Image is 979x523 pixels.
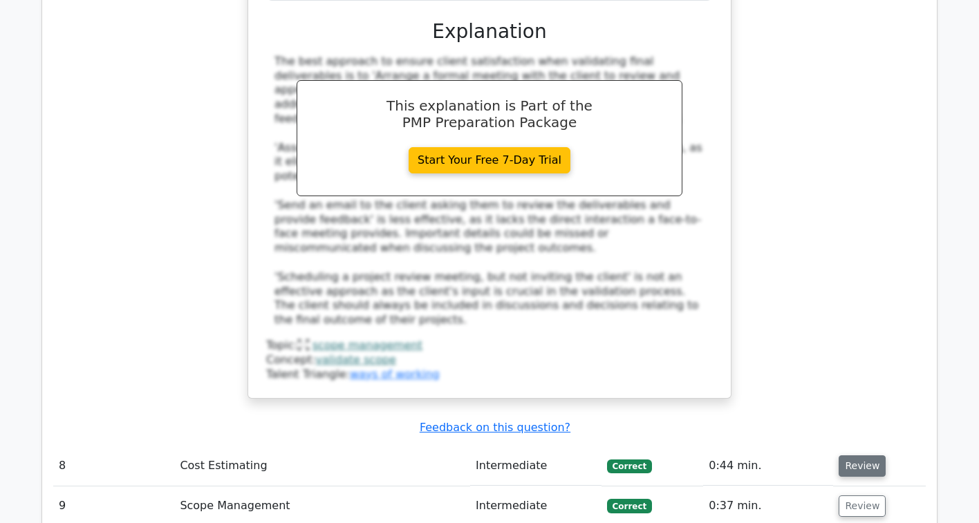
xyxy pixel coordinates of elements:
a: validate scope [316,353,396,366]
td: Intermediate [470,446,602,486]
div: Concept: [266,353,713,368]
h3: Explanation [274,20,705,44]
div: The best approach to ensure client satisfaction when validating final deliverables is to 'Arrange... [274,55,705,327]
td: 8 [53,446,174,486]
div: Talent Triangle: [266,339,713,381]
a: Start Your Free 7-Day Trial [409,147,570,173]
span: Correct [607,459,652,473]
button: Review [839,495,886,517]
a: Feedback on this question? [420,421,570,434]
a: scope management [313,339,422,352]
a: ways of working [350,368,440,381]
span: Correct [607,499,652,513]
button: Review [839,455,886,477]
div: Topic: [266,339,713,353]
td: Cost Estimating [174,446,470,486]
td: 0:44 min. [703,446,833,486]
